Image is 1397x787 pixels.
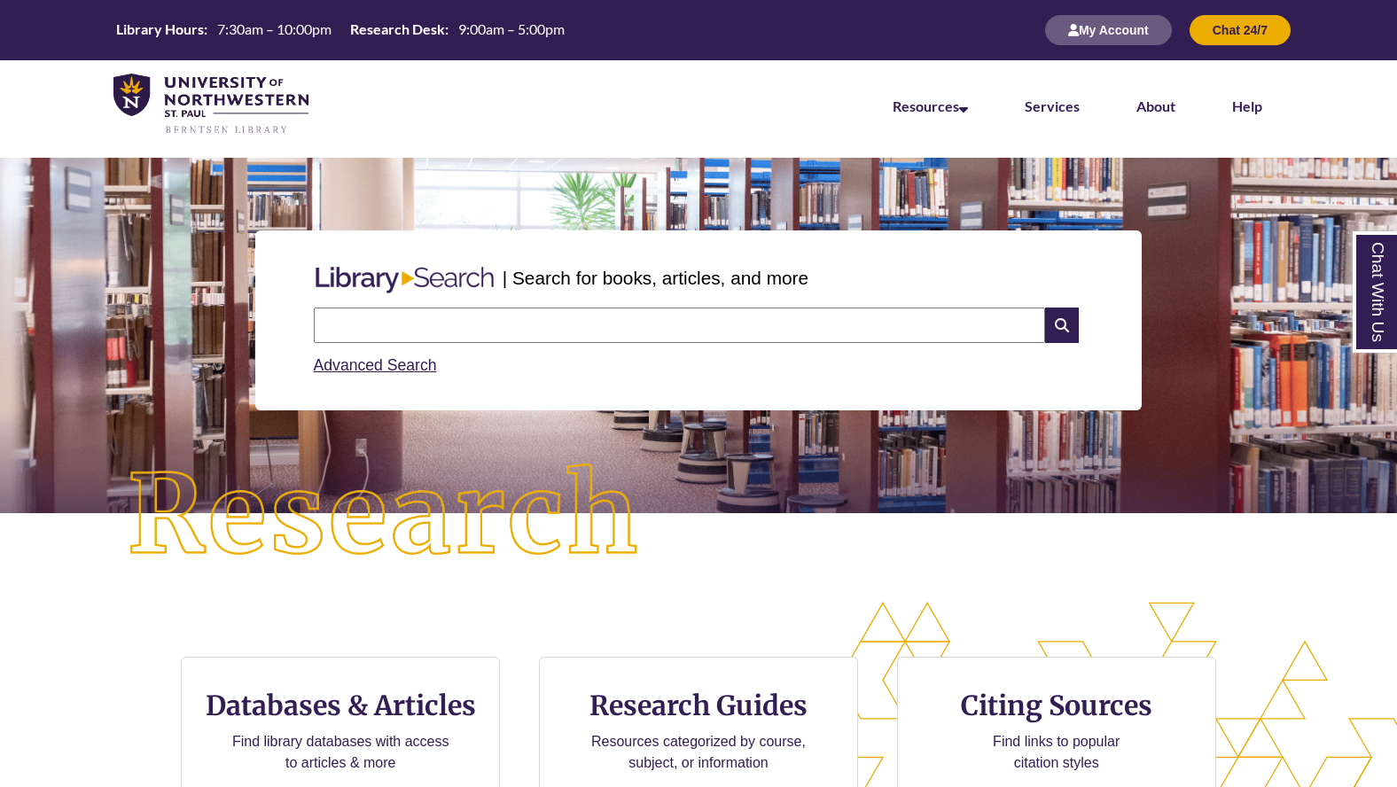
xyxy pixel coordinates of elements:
a: Help [1232,97,1262,114]
a: About [1136,97,1175,114]
table: Hours Today [109,19,572,39]
a: Chat 24/7 [1190,22,1291,37]
span: 7:30am – 10:00pm [217,20,332,37]
p: Find links to popular citation styles [970,731,1143,774]
span: 9:00am – 5:00pm [458,20,565,37]
h3: Citing Sources [948,689,1165,722]
a: Services [1025,97,1080,114]
img: Research [70,407,698,625]
th: Research Desk: [343,19,451,39]
a: Hours Today [109,19,572,41]
img: UNWSP Library Logo [113,74,308,136]
p: | Search for books, articles, and more [503,264,808,292]
h3: Research Guides [554,689,843,722]
a: My Account [1045,22,1172,37]
th: Library Hours: [109,19,210,39]
p: Resources categorized by course, subject, or information [583,731,815,774]
button: Chat 24/7 [1190,15,1291,45]
h3: Databases & Articles [196,689,485,722]
a: Advanced Search [314,356,437,374]
button: My Account [1045,15,1172,45]
a: Resources [893,97,968,114]
i: Search [1045,308,1079,343]
img: Libary Search [307,260,503,300]
p: Find library databases with access to articles & more [225,731,457,774]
